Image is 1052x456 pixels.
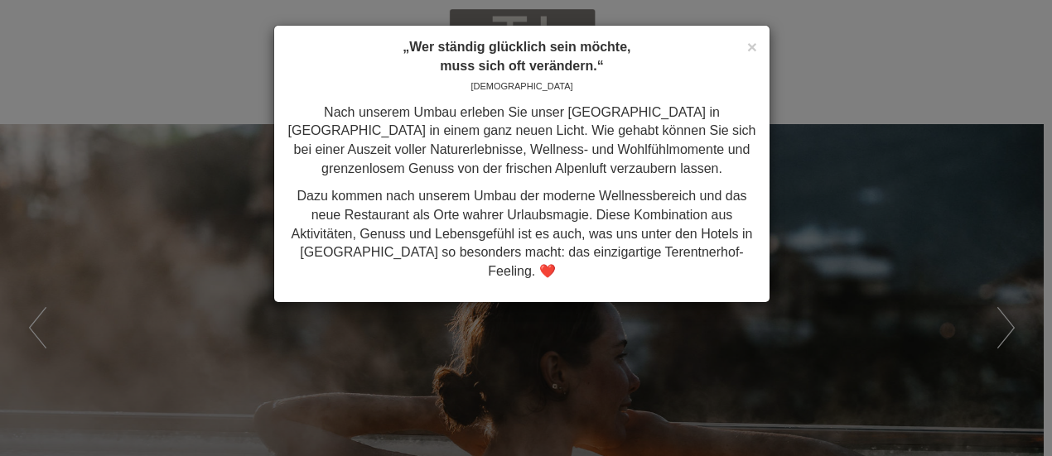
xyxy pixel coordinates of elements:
[747,37,757,56] span: ×
[287,187,757,281] p: Dazu kommen nach unserem Umbau der moderne Wellnessbereich und das neue Restaurant als Orte wahre...
[403,40,630,54] strong: „Wer ständig glücklich sein möchte,
[287,103,757,179] p: Nach unserem Umbau erleben Sie unser [GEOGRAPHIC_DATA] in [GEOGRAPHIC_DATA] in einem ganz neuen L...
[440,59,603,73] strong: muss sich oft verändern.“
[747,38,757,55] button: Close
[471,81,572,91] span: [DEMOGRAPHIC_DATA]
